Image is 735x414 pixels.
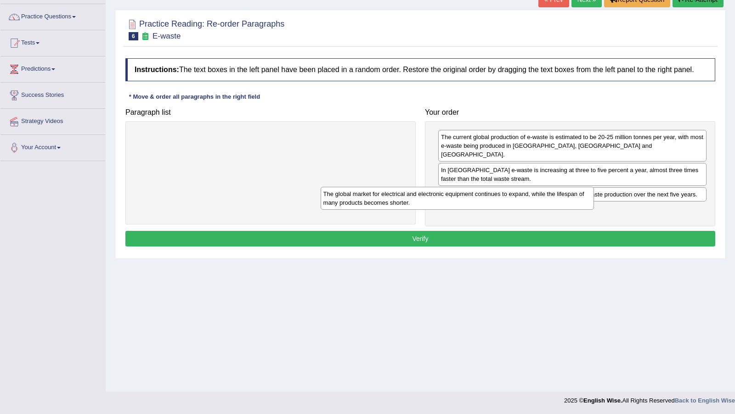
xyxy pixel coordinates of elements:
[153,32,181,40] small: E-waste
[675,397,735,404] a: Back to English Wise
[0,4,105,27] a: Practice Questions
[438,163,707,186] div: In [GEOGRAPHIC_DATA] e-waste is increasing at three to five percent a year, almost three times fa...
[438,130,707,162] div: The current global production of e-waste is estimated to be 20-25 million tonnes per year, with m...
[0,83,105,106] a: Success Stories
[0,135,105,158] a: Your Account
[125,108,416,117] h4: Paragraph list
[125,93,264,101] div: * Move & order all paragraphs in the right field
[141,32,150,41] small: Exam occurring question
[0,30,105,53] a: Tests
[0,56,105,79] a: Predictions
[125,231,715,246] button: Verify
[125,17,284,40] h2: Practice Reading: Re-order Paragraphs
[425,108,715,117] h4: Your order
[0,109,105,132] a: Strategy Videos
[125,58,715,81] h4: The text boxes in the left panel have been placed in a random order. Restore the original order b...
[129,32,138,40] span: 6
[564,392,735,405] div: 2025 © All Rights Reserved
[135,66,179,73] b: Instructions:
[583,397,622,404] strong: English Wise.
[321,187,594,209] div: The global market for electrical and electronic equipment continues to expand, while the lifespan...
